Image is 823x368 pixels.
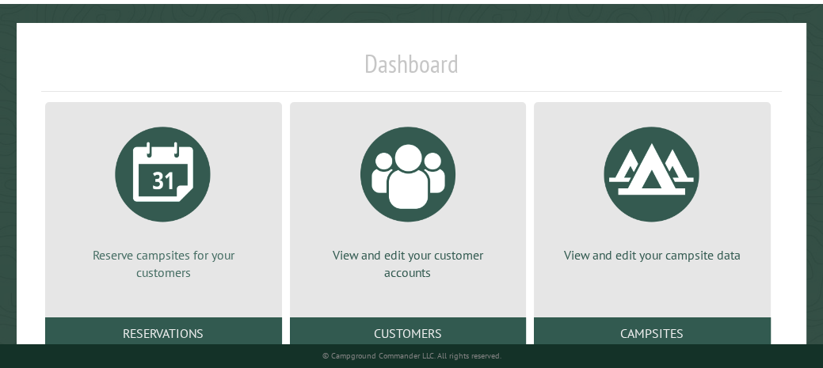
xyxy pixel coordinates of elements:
[290,317,527,349] a: Customers
[309,115,508,282] a: View and edit your customer accounts
[553,115,752,264] a: View and edit your campsite data
[322,351,501,361] small: © Campground Commander LLC. All rights reserved.
[534,317,771,349] a: Campsites
[41,48,782,92] h1: Dashboard
[553,246,752,264] p: View and edit your campsite data
[64,246,263,282] p: Reserve campsites for your customers
[309,246,508,282] p: View and edit your customer accounts
[64,115,263,282] a: Reserve campsites for your customers
[45,317,282,349] a: Reservations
